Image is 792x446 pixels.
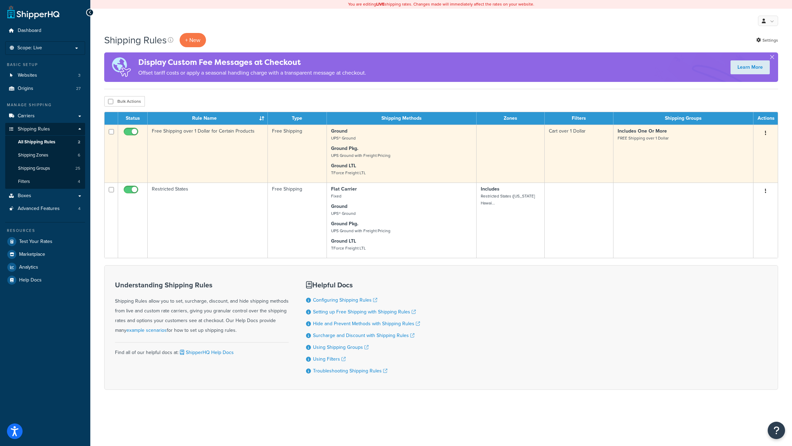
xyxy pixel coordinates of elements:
[78,206,81,212] span: 4
[331,170,366,176] small: TForce Freight LTL
[313,355,346,363] a: Using Filters
[5,261,85,274] a: Analytics
[78,179,80,185] span: 4
[104,96,145,107] button: Bulk Actions
[313,344,369,351] a: Using Shipping Groups
[268,183,327,258] td: Free Shipping
[19,252,45,258] span: Marketplace
[118,112,148,125] th: Status
[115,342,289,357] div: Find all of our helpful docs at:
[148,125,268,183] td: Free Shipping over 1 Dollar for Certain Products
[327,112,477,125] th: Shipping Methods
[5,228,85,234] div: Resources
[268,112,327,125] th: Type
[618,127,667,135] strong: Includes One Or More
[331,152,390,159] small: UPS Ground with Freight Pricing
[104,52,138,82] img: duties-banner-06bc72dcb5fe05cb3f9472aba00be2ae8eb53ab6f0d8bb03d382ba314ac3c341.png
[18,28,41,34] span: Dashboard
[180,33,206,47] p: + New
[5,110,85,123] a: Carriers
[753,112,778,125] th: Actions
[5,190,85,202] a: Boxes
[613,112,753,125] th: Shipping Groups
[138,57,366,68] h4: Display Custom Fee Messages at Checkout
[313,332,414,339] a: Surcharge and Discount with Shipping Rules
[18,152,48,158] span: Shipping Zones
[18,113,35,119] span: Carriers
[306,281,420,289] h3: Helpful Docs
[5,248,85,261] a: Marketplace
[76,86,81,92] span: 27
[331,203,347,210] strong: Ground
[18,179,30,185] span: Filters
[5,69,85,82] li: Websites
[5,136,85,149] a: All Shipping Rules 2
[5,24,85,37] a: Dashboard
[5,202,85,215] li: Advanced Features
[268,125,327,183] td: Free Shipping
[19,264,38,270] span: Analytics
[313,367,387,375] a: Troubleshooting Shipping Rules
[19,277,42,283] span: Help Docs
[18,73,37,78] span: Websites
[5,274,85,286] a: Help Docs
[18,126,50,132] span: Shipping Rules
[7,5,59,19] a: ShipperHQ Home
[768,422,785,439] button: Open Resource Center
[78,152,80,158] span: 6
[5,82,85,95] li: Origins
[17,45,42,51] span: Scope: Live
[477,112,545,125] th: Zones
[481,193,535,206] small: Restricted States ([US_STATE] Hawai...
[18,166,50,171] span: Shipping Groups
[115,281,289,335] div: Shipping Rules allow you to set, surcharge, discount, and hide shipping methods from live and cus...
[5,123,85,136] a: Shipping Rules
[179,349,234,356] a: ShipperHQ Help Docs
[331,193,341,199] small: Fixed
[5,175,85,188] li: Filters
[331,245,366,251] small: TForce Freight LTL
[5,123,85,189] li: Shipping Rules
[313,320,420,327] a: Hide and Prevent Methods with Shipping Rules
[545,125,613,183] td: Cart over 1 Dollar
[5,82,85,95] a: Origins 27
[731,60,770,74] a: Learn More
[148,112,268,125] th: Rule Name : activate to sort column ascending
[18,206,60,212] span: Advanced Features
[18,86,33,92] span: Origins
[313,308,416,315] a: Setting up Free Shipping with Shipping Rules
[78,73,81,78] span: 3
[331,127,347,135] strong: Ground
[18,193,31,199] span: Boxes
[115,281,289,289] h3: Understanding Shipping Rules
[5,149,85,162] a: Shipping Zones 6
[5,235,85,248] a: Test Your Rates
[5,162,85,175] li: Shipping Groups
[331,210,356,217] small: UPS® Ground
[313,296,377,304] a: Configuring Shipping Rules
[331,135,356,141] small: UPS® Ground
[618,135,669,141] small: FREE Shipping over 1 Dollar
[5,69,85,82] a: Websites 3
[5,149,85,162] li: Shipping Zones
[75,166,80,171] span: 25
[481,185,500,193] strong: Includes
[5,202,85,215] a: Advanced Features 4
[5,175,85,188] a: Filters 4
[78,139,80,145] span: 2
[104,33,167,47] h1: Shipping Rules
[331,228,390,234] small: UPS Ground with Freight Pricing
[331,220,358,227] strong: Ground Pkg.
[331,185,357,193] strong: Flat Carrier
[19,239,52,245] span: Test Your Rates
[5,136,85,149] li: All Shipping Rules
[376,1,385,7] b: LIVE
[756,35,778,45] a: Settings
